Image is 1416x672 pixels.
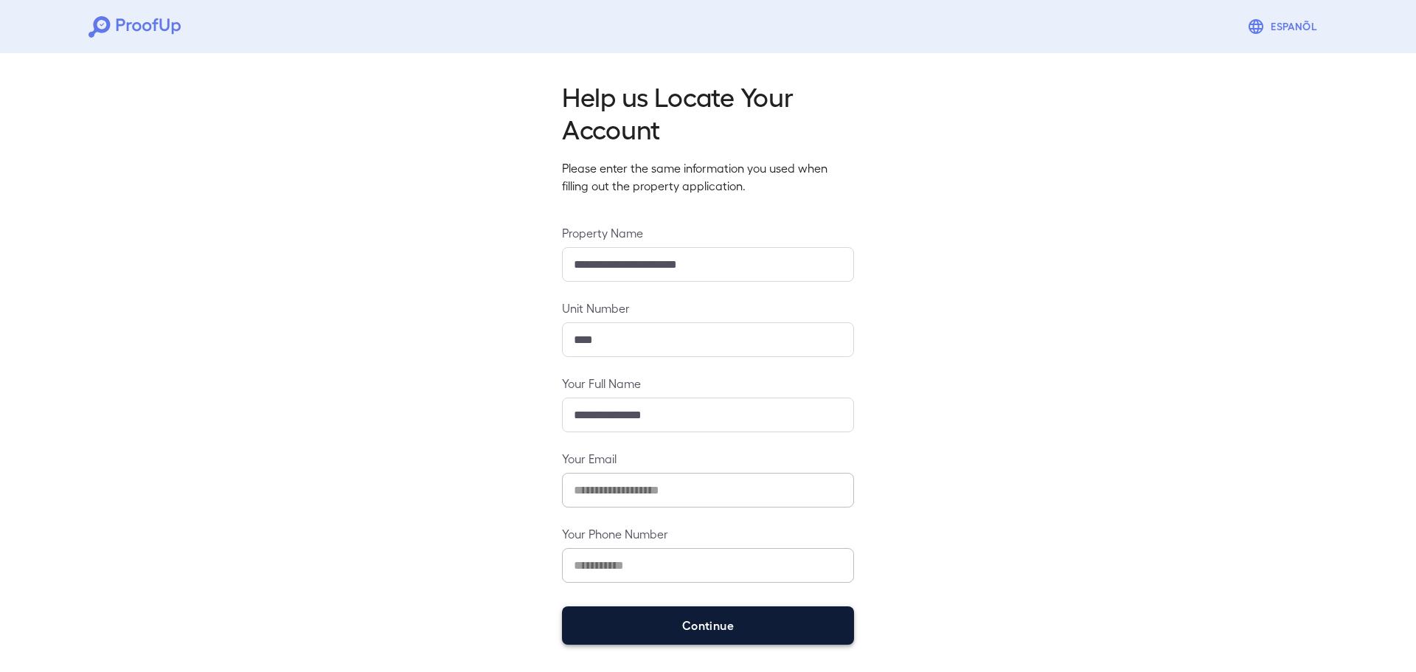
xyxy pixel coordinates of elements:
[1241,12,1327,41] button: Espanõl
[562,525,854,542] label: Your Phone Number
[562,299,854,316] label: Unit Number
[562,224,854,241] label: Property Name
[562,450,854,467] label: Your Email
[562,80,854,145] h2: Help us Locate Your Account
[562,606,854,645] button: Continue
[562,159,854,195] p: Please enter the same information you used when filling out the property application.
[562,375,854,392] label: Your Full Name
